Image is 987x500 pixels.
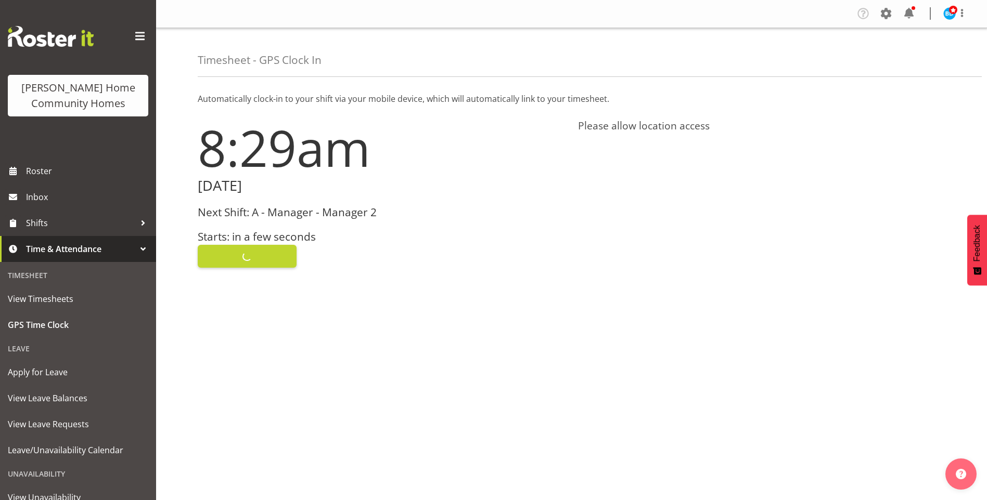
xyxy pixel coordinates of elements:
span: View Leave Balances [8,390,148,406]
h1: 8:29am [198,120,566,176]
h4: Please allow location access [578,120,946,132]
a: Leave/Unavailability Calendar [3,437,153,463]
span: View Leave Requests [8,416,148,432]
span: Time & Attendance [26,241,135,257]
h4: Timesheet - GPS Clock In [198,54,322,66]
span: Leave/Unavailability Calendar [8,442,148,458]
a: View Leave Requests [3,411,153,437]
span: Roster [26,163,151,179]
h2: [DATE] [198,178,566,194]
span: Shifts [26,215,135,231]
div: [PERSON_NAME] Home Community Homes [18,80,138,111]
img: barbara-dunlop8515.jpg [943,7,956,20]
span: Inbox [26,189,151,205]
span: Apply for Leave [8,364,148,380]
p: Automatically clock-in to your shift via your mobile device, which will automatically link to you... [198,93,945,105]
button: Feedback - Show survey [967,215,987,285]
h3: Next Shift: A - Manager - Manager 2 [198,206,566,218]
a: GPS Time Clock [3,312,153,338]
div: Timesheet [3,265,153,286]
img: help-xxl-2.png [956,469,966,479]
div: Unavailability [3,463,153,484]
span: GPS Time Clock [8,317,148,333]
span: Feedback [972,225,982,261]
h3: Starts: in a few seconds [198,231,566,243]
a: View Leave Balances [3,385,153,411]
span: View Timesheets [8,291,148,307]
a: Apply for Leave [3,359,153,385]
a: View Timesheets [3,286,153,312]
img: Rosterit website logo [8,26,94,47]
div: Leave [3,338,153,359]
